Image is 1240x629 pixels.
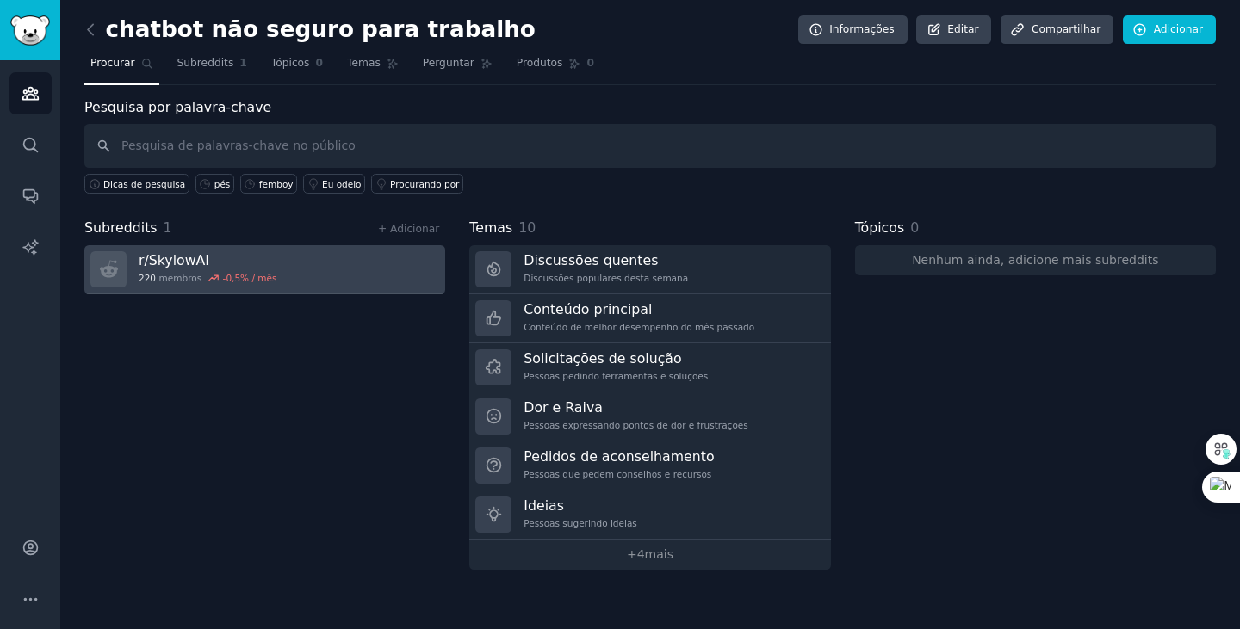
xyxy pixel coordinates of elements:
font: Pedidos de aconselhamento [524,448,714,465]
a: femboy [240,174,297,194]
font: SkylowAI [149,252,209,268]
input: Pesquisa de palavras-chave no público [84,124,1216,168]
a: Compartilhar [1001,15,1113,45]
font: Editar [947,23,978,35]
font: Informações [829,23,895,35]
font: 220 [139,273,156,283]
a: Pedidos de aconselhamentoPessoas que pedem conselhos e recursos [469,441,830,490]
a: Temas [341,50,405,85]
a: Adicionar [1123,15,1216,45]
font: 4 [637,547,645,561]
font: Dor e Raiva [524,399,603,416]
a: + Adicionar [378,223,439,235]
a: Perguntar [417,50,499,85]
font: chatbot não seguro para trabalho [106,16,536,42]
font: 10 [518,219,536,236]
a: IdeiasPessoas sugerindo ideias [469,490,830,540]
font: r/ [139,252,149,268]
a: +4mais [469,540,830,570]
img: Logotipo do GummySearch [10,15,50,46]
a: Tópicos0 [265,50,329,85]
font: Pessoas expressando pontos de dor e frustrações [524,420,747,430]
a: Conteúdo principalConteúdo de melhor desempenho do mês passado [469,294,830,343]
font: Dicas de pesquisa [103,179,185,189]
font: Tópicos [855,219,904,236]
font: Temas [347,57,381,69]
font: Procurando por [390,179,459,189]
font: Compartilhar [1032,23,1100,35]
font: Discussões populares desta semana [524,273,688,283]
font: Conteúdo principal [524,301,652,318]
a: Solicitações de soluçãoPessoas pedindo ferramentas e soluções [469,343,830,392]
font: 0 [586,57,594,69]
font: % / mês [240,273,276,283]
a: Subreddits1 [171,50,253,85]
a: Procurando por [371,174,463,194]
a: Editar [916,15,991,45]
font: Conteúdo de melhor desempenho do mês passado [524,322,754,332]
font: Subreddits [177,57,234,69]
font: 0 [316,57,324,69]
a: Dor e RaivaPessoas expressando pontos de dor e frustrações [469,392,830,441]
a: pés [195,174,234,194]
font: pés [214,179,231,189]
font: mais [645,547,673,561]
a: r/SkylowAI220membros-0,5% / mês [84,245,445,294]
a: Procurar [84,50,159,85]
font: Pessoas sugerindo ideias [524,518,636,528]
font: 0 [910,219,919,236]
font: Nenhum ainda, adicione mais subreddits [912,253,1158,267]
a: Eu odeio [303,174,365,194]
button: Dicas de pesquisa [84,174,189,194]
font: -0,5 [223,273,241,283]
a: Produtos0 [511,50,600,85]
font: + [627,547,637,561]
font: Discussões quentes [524,252,658,268]
a: Discussões quentesDiscussões populares desta semana [469,245,830,294]
font: Pesquisa por palavra-chave [84,99,271,115]
font: femboy [259,179,294,189]
font: Adicionar [1154,23,1203,35]
font: membros [159,273,202,283]
a: Nenhum ainda, adicione mais subreddits [855,245,1216,275]
font: Produtos [517,57,563,69]
font: Pessoas pedindo ferramentas e soluções [524,371,708,381]
font: 1 [239,57,247,69]
font: Eu odeio [322,179,362,189]
font: Subreddits [84,219,158,236]
a: Informações [798,15,908,45]
font: Tópicos [271,57,310,69]
font: Temas [469,219,512,236]
font: Procurar [90,57,135,69]
font: 1 [164,219,172,236]
font: Pessoas que pedem conselhos e recursos [524,469,711,479]
font: Perguntar [423,57,474,69]
font: Ideias [524,497,564,514]
font: Solicitações de solução [524,350,681,367]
